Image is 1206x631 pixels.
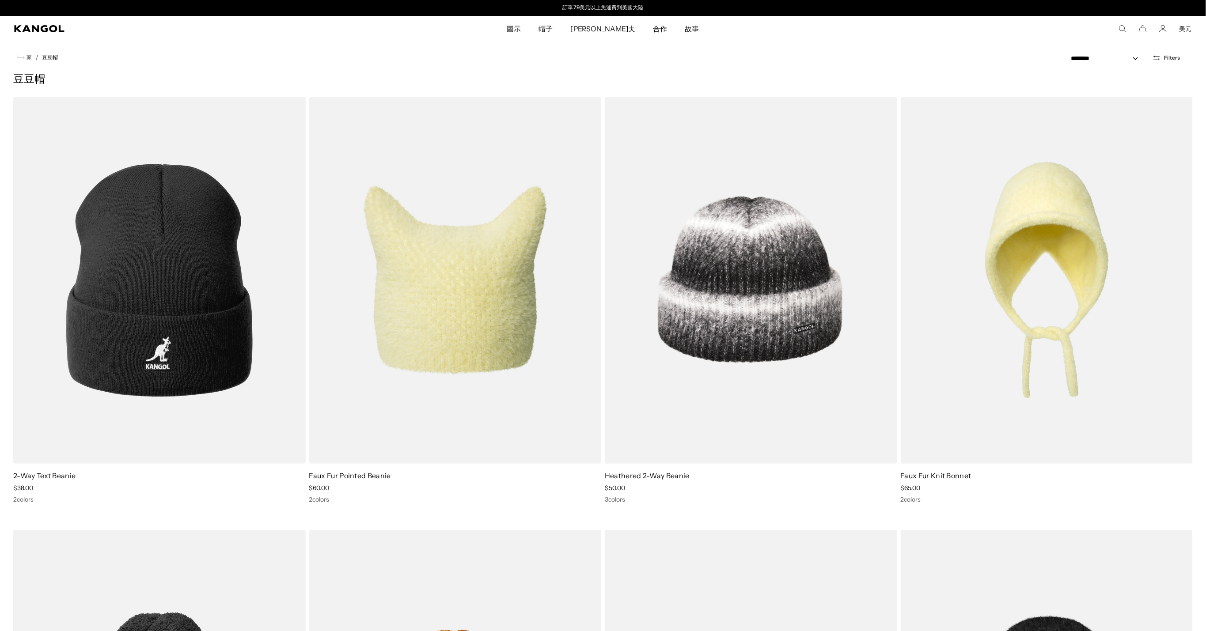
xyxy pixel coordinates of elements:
[539,16,553,42] span: 帽子
[901,484,921,492] span: $65.00
[1179,25,1192,33] button: 美元
[13,97,306,464] img: 2-Way Text Beanie
[507,16,521,42] span: 圖示
[524,4,682,11] div: 2個中的1個
[309,484,330,492] span: $60.00
[1147,54,1186,62] button: Open filters
[571,16,635,42] span: [PERSON_NAME]夫
[1139,25,1147,33] button: 推車
[13,495,306,503] div: 2 colors
[25,54,32,60] span: 家
[605,471,690,480] a: Heathered 2-Way Beanie
[653,16,667,42] span: 合作
[1068,54,1147,63] select: Sort by: Featured
[13,73,1193,87] h1: 豆豆帽
[685,16,699,42] span: 故事
[498,16,530,42] a: 圖示
[14,25,337,32] a: 坎古爾
[901,471,971,480] a: Faux Fur Knit Bonnet
[42,54,58,60] a: 豆豆帽
[524,4,682,11] slideshow-component: 公告欄
[901,495,1193,503] div: 2 colors
[530,16,562,42] a: 帽子
[676,16,708,42] a: 故事
[309,471,391,480] a: Faux Fur Pointed Beanie
[901,97,1193,464] img: Faux Fur Knit Bonnet
[605,495,897,503] div: 3 colors
[1159,25,1167,33] a: 賬戶
[32,52,38,63] li: /
[605,484,625,492] span: $50.00
[1119,25,1126,33] summary: 在這裡搜尋
[13,484,33,492] span: $38.00
[644,16,676,42] a: 合作
[563,4,643,11] a: 訂單79美元以上免運費到美國大陸
[309,495,602,503] div: 2 colors
[17,53,32,61] a: 家
[1164,55,1180,61] span: Filters
[605,97,897,464] img: Heathered 2-Way Beanie
[13,471,76,480] a: 2-Way Text Beanie
[309,97,602,464] img: Faux Fur Pointed Beanie
[562,16,644,42] a: [PERSON_NAME]夫
[524,4,682,11] div: 公告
